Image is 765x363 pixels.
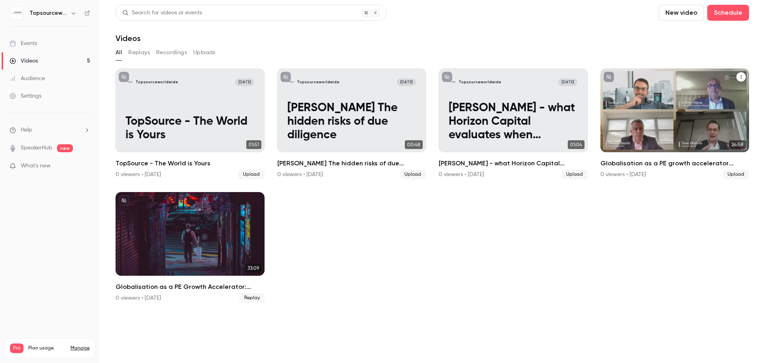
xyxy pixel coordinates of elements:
span: 24:58 [729,140,746,149]
li: Tom - what Horizon Capital evaluates when investing in a globalising company [439,69,588,179]
p: TopSource - The World is Yours [126,115,254,142]
li: Globalisation as a PE growth accelerator webinar final [600,69,749,179]
img: Ian The hidden risks of due diligence [287,78,295,86]
span: Pro [10,343,24,353]
div: 0 viewers • [DATE] [600,171,646,179]
h6: Topsourceworldwide [29,9,67,17]
span: [DATE] [397,78,416,86]
a: Manage [71,345,90,351]
div: Events [10,39,37,47]
button: Uploads [193,46,216,59]
h2: Globalisation as a PE growth accelerator webinar final [600,159,749,168]
button: All [116,46,122,59]
span: Upload [561,170,588,179]
p: Topsourceworldwide [297,80,339,85]
img: TopSource - The World is Yours [126,78,133,86]
p: [PERSON_NAME] The hidden risks of due diligence [287,102,416,142]
span: 01:51 [246,140,261,149]
a: 33:09Globalisation as a PE Growth Accelerator: Three leaders in Private Equity share learnings fr... [116,192,265,303]
a: 24:58Globalisation as a PE growth accelerator webinar final0 viewers • [DATE]Upload [600,69,749,179]
h2: [PERSON_NAME] - what Horizon Capital evaluates when investing in a globalising company [439,159,588,168]
h2: Globalisation as a PE Growth Accelerator: Three leaders in Private Equity share learnings from ma... [116,282,265,292]
a: Tom - what Horizon Capital evaluates when investing in a globalising companyTopsourceworldwide[DA... [439,69,588,179]
span: What's new [21,162,51,170]
button: unpublished [442,72,452,82]
h1: Videos [116,33,141,43]
span: 01:04 [568,140,585,149]
a: TopSource - The World is YoursTopsourceworldwide[DATE]TopSource - The World is Yours01:51TopSourc... [116,69,265,179]
h2: [PERSON_NAME] The hidden risks of due diligence [277,159,426,168]
div: Videos [10,57,38,65]
span: Upload [723,170,749,179]
div: Search for videos or events [122,9,202,17]
span: Plan usage [28,345,66,351]
ul: Videos [116,69,749,303]
span: Upload [400,170,426,179]
span: [DATE] [235,78,254,86]
section: Videos [116,5,749,358]
button: unpublished [119,72,129,82]
button: Schedule [707,5,749,21]
button: unpublished [280,72,291,82]
div: 0 viewers • [DATE] [116,171,161,179]
span: 00:48 [405,140,423,149]
div: Audience [10,75,45,82]
span: Help [21,126,32,134]
span: Upload [238,170,265,179]
button: unpublished [119,195,129,206]
li: Globalisation as a PE Growth Accelerator: Three leaders in Private Equity share learnings from ma... [116,192,265,303]
div: 0 viewers • [DATE] [439,171,484,179]
div: Settings [10,92,41,100]
span: Replay [239,293,265,303]
span: [DATE] [558,78,577,86]
p: Topsourceworldwide [135,80,178,85]
a: SpeakerHub [21,144,52,152]
button: Recordings [156,46,187,59]
button: unpublished [604,72,614,82]
li: help-dropdown-opener [10,126,90,134]
img: Topsourceworldwide [10,7,23,20]
p: [PERSON_NAME] - what Horizon Capital evaluates when investing in a globalising company [449,102,577,142]
a: Ian The hidden risks of due diligenceTopsourceworldwide[DATE][PERSON_NAME] The hidden risks of du... [277,69,426,179]
p: Topsourceworldwide [459,80,501,85]
button: New video [659,5,704,21]
li: Ian The hidden risks of due diligence [277,69,426,179]
button: Replays [128,46,150,59]
span: new [57,144,73,152]
h2: TopSource - The World is Yours [116,159,265,168]
div: 0 viewers • [DATE] [116,294,161,302]
div: 0 viewers • [DATE] [277,171,323,179]
li: TopSource - The World is Yours [116,69,265,179]
span: 33:09 [245,264,261,273]
img: Tom - what Horizon Capital evaluates when investing in a globalising company [449,78,456,86]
